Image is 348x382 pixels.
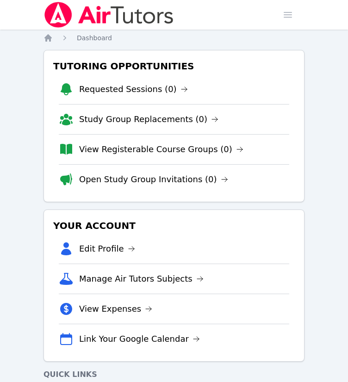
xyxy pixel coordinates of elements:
h4: Quick Links [43,369,304,380]
a: Manage Air Tutors Subjects [79,272,204,285]
a: Edit Profile [79,242,135,255]
a: Requested Sessions (0) [79,83,188,96]
a: Study Group Replacements (0) [79,113,218,126]
nav: Breadcrumb [43,33,304,43]
img: Air Tutors [43,2,174,28]
a: Open Study Group Invitations (0) [79,173,228,186]
a: View Registerable Course Groups (0) [79,143,243,156]
a: View Expenses [79,302,152,315]
a: Link Your Google Calendar [79,333,200,345]
span: Dashboard [77,34,112,42]
h3: Your Account [51,217,297,234]
a: Dashboard [77,33,112,43]
h3: Tutoring Opportunities [51,58,297,74]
